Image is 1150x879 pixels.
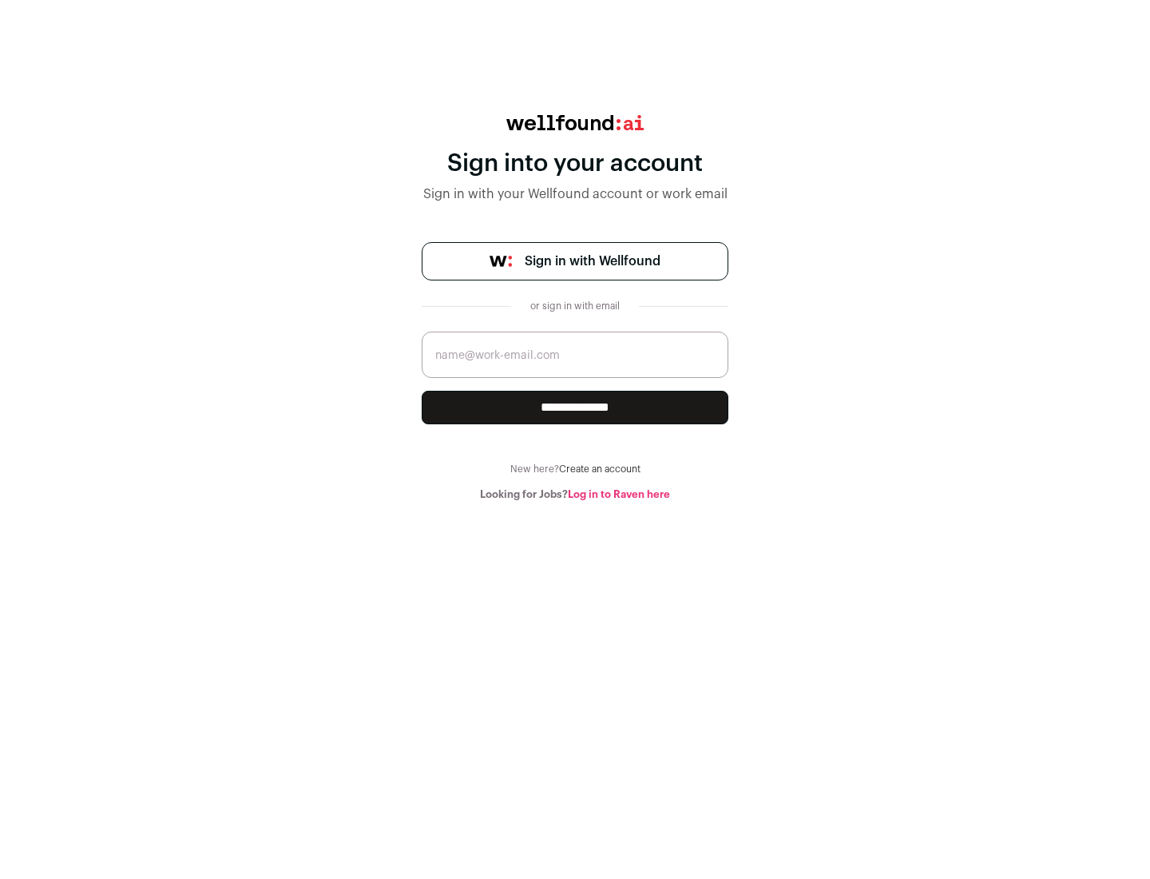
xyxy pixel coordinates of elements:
[422,149,728,178] div: Sign into your account
[422,463,728,475] div: New here?
[568,489,670,499] a: Log in to Raven here
[559,464,640,474] a: Create an account
[490,256,512,267] img: wellfound-symbol-flush-black-fb3c872781a75f747ccb3a119075da62bfe97bd399995f84a933054e44a575c4.png
[422,185,728,204] div: Sign in with your Wellfound account or work email
[422,242,728,280] a: Sign in with Wellfound
[525,252,660,271] span: Sign in with Wellfound
[524,300,626,312] div: or sign in with email
[506,115,644,130] img: wellfound:ai
[422,332,728,378] input: name@work-email.com
[422,488,728,501] div: Looking for Jobs?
